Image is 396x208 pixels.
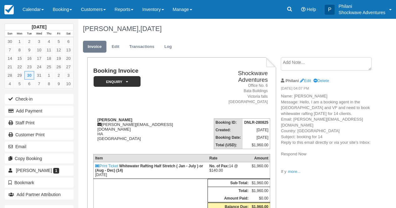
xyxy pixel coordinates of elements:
[24,80,34,88] a: 6
[214,141,243,149] th: Total (USD):
[34,46,44,54] a: 10
[34,37,44,46] a: 3
[209,164,229,168] strong: No. of Pax
[301,7,306,12] i: Help
[34,30,44,37] th: Wed
[250,195,270,203] td: $0.00
[64,54,73,63] a: 20
[243,141,270,149] td: $1,960.00
[208,162,250,179] td: 14 @ $140.00
[338,3,385,9] p: Philani
[250,154,270,162] th: Amount
[5,80,15,88] a: 4
[281,86,370,93] em: [DATE] 04:07 PM
[252,164,268,173] div: $1,960.00
[313,78,329,83] a: Delete
[54,54,64,63] a: 19
[208,154,250,162] th: Rate
[15,30,24,37] th: Mon
[250,179,270,187] td: $1,960.00
[54,46,64,54] a: 12
[5,37,15,46] a: 30
[34,71,44,80] a: 31
[5,165,74,175] a: [PERSON_NAME] 1
[54,80,64,88] a: 9
[95,164,118,168] a: Print Ticket
[5,142,74,152] button: Email
[97,117,132,122] strong: [PERSON_NAME]
[15,46,24,54] a: 8
[64,71,73,80] a: 3
[95,164,203,173] strong: Whitewater Rafting Half Stretch ( Jan - July ) or (Aug - Dec) (14)
[24,30,34,37] th: Tue
[44,71,54,80] a: 1
[5,118,74,128] a: Staff Print
[214,126,243,134] th: Created:
[64,30,73,37] th: Sat
[208,70,268,83] h2: Shockwave Adventures
[16,168,52,173] span: [PERSON_NAME]
[307,7,316,12] span: Help
[244,120,268,125] strong: DNLR-280825
[5,63,15,71] a: 21
[214,118,243,126] th: Booking ID:
[208,187,250,195] th: Total:
[15,80,24,88] a: 5
[54,30,64,37] th: Fri
[338,9,385,16] p: Shockwave Adventures
[5,130,74,140] a: Customer Print
[24,46,34,54] a: 9
[94,76,141,87] em: Enquiry
[5,153,74,164] button: Copy Booking
[93,154,208,162] th: Item
[5,106,74,116] button: Add Payment
[44,63,54,71] a: 25
[24,54,34,63] a: 16
[64,37,73,46] a: 6
[208,83,268,105] address: Office No. 6 Bata Buildings Victoria falls [GEOGRAPHIC_DATA]
[107,41,124,53] a: Edit
[24,63,34,71] a: 23
[250,187,270,195] td: $1,960.00
[44,30,54,37] th: Thu
[4,5,14,14] img: checkfront-main-nav-mini-logo.png
[5,46,15,54] a: 7
[208,179,250,187] th: Sub-Total:
[34,54,44,63] a: 17
[32,24,46,29] strong: [DATE]
[300,78,311,83] a: Edit
[44,46,54,54] a: 11
[44,80,54,88] a: 8
[44,37,54,46] a: 4
[5,178,74,188] button: Bookmark
[64,80,73,88] a: 10
[34,63,44,71] a: 24
[281,93,370,174] p: Name: [PERSON_NAME] Message: Hello, I am a booking agent in the [GEOGRAPHIC_DATA] and VF and need...
[160,41,177,53] a: Log
[93,76,138,87] a: Enquiry
[5,94,74,104] button: Check-in
[325,5,335,15] div: P
[285,78,299,83] strong: Philani
[53,168,59,174] span: 1
[54,63,64,71] a: 26
[208,195,250,203] th: Amount Paid:
[243,126,270,134] td: [DATE]
[288,169,301,174] a: more...
[54,71,64,80] a: 2
[15,37,24,46] a: 1
[34,80,44,88] a: 7
[24,37,34,46] a: 2
[140,25,162,33] span: [DATE]
[5,71,15,80] a: 28
[15,54,24,63] a: 15
[5,190,74,200] button: Add Partner Attribution
[214,134,243,141] th: Booking Date:
[93,117,205,141] div: [PERSON_NAME][EMAIL_ADDRESS][DOMAIN_NAME] HA [GEOGRAPHIC_DATA]
[64,46,73,54] a: 13
[125,41,159,53] a: Transactions
[15,63,24,71] a: 22
[54,37,64,46] a: 5
[44,54,54,63] a: 18
[83,41,106,53] a: Invoice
